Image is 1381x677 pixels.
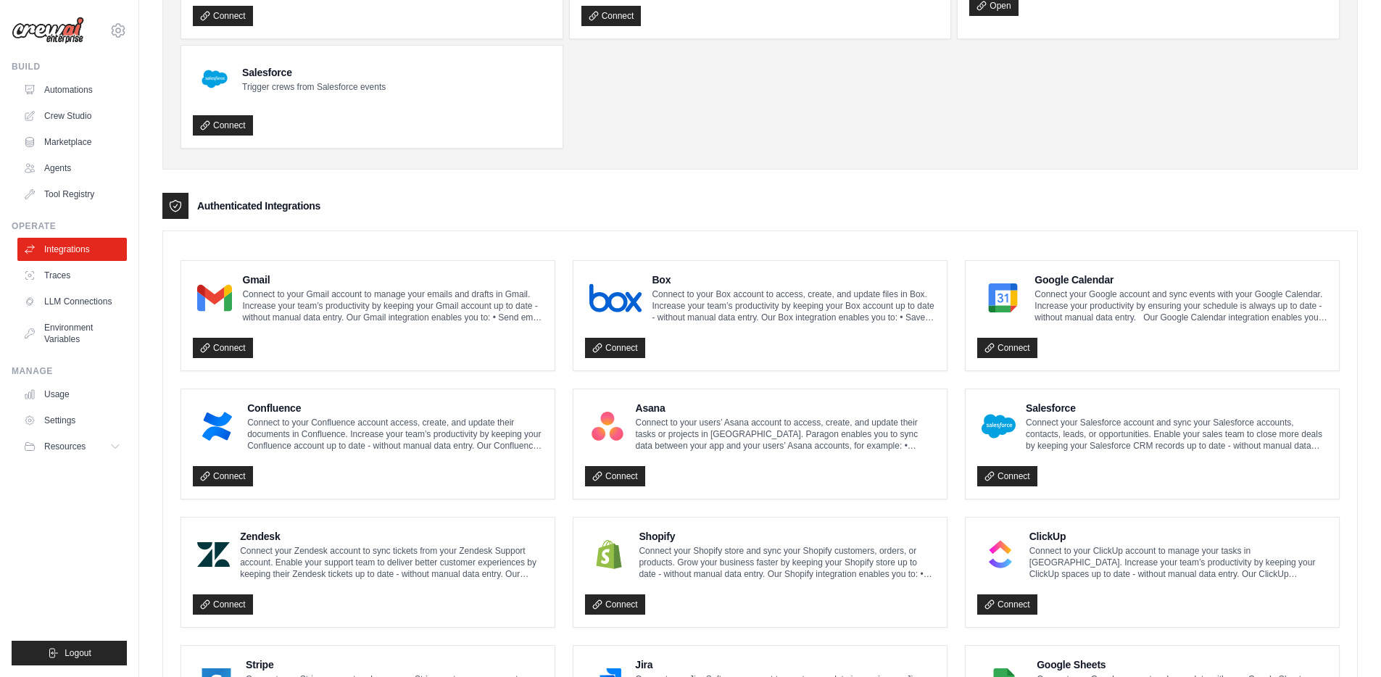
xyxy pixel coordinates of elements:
a: Connect [585,594,645,615]
img: Salesforce Logo [197,62,232,96]
h4: Google Sheets [1037,657,1327,672]
h4: ClickUp [1029,529,1327,544]
a: Marketplace [17,130,127,154]
h3: Authenticated Integrations [197,199,320,213]
img: Google Calendar Logo [982,283,1024,312]
h4: Asana [636,401,935,415]
h4: Salesforce [1026,401,1327,415]
a: Connect [977,338,1037,358]
p: Trigger crews from Salesforce events [242,81,386,93]
a: Connect [585,338,645,358]
img: Zendesk Logo [197,540,230,569]
div: Manage [12,365,127,377]
h4: Stripe [246,657,543,672]
h4: Jira [635,657,935,672]
p: Connect to your Gmail account to manage your emails and drafts in Gmail. Increase your team’s pro... [242,288,543,323]
h4: Box [652,273,935,287]
h4: Zendesk [240,529,543,544]
p: Connect to your users’ Asana account to access, create, and update their tasks or projects in [GE... [636,417,935,452]
img: ClickUp Logo [982,540,1019,569]
a: Connect [193,338,253,358]
span: Resources [44,441,86,452]
a: Connect [193,466,253,486]
a: Connect [581,6,642,26]
a: Environment Variables [17,316,127,351]
a: Crew Studio [17,104,127,128]
p: Connect your Zendesk account to sync tickets from your Zendesk Support account. Enable your suppo... [240,545,543,580]
h4: Gmail [242,273,543,287]
p: Connect your Shopify store and sync your Shopify customers, orders, or products. Grow your busine... [639,545,935,580]
a: Connect [977,594,1037,615]
button: Logout [12,641,127,665]
img: Shopify Logo [589,540,629,569]
h4: Salesforce [242,65,386,80]
a: Connect [193,594,253,615]
img: Box Logo [589,283,642,312]
div: Operate [12,220,127,232]
a: LLM Connections [17,290,127,313]
p: Connect to your ClickUp account to manage your tasks in [GEOGRAPHIC_DATA]. Increase your team’s p... [1029,545,1327,580]
a: Connect [193,6,253,26]
img: Confluence Logo [197,412,237,441]
h4: Shopify [639,529,935,544]
a: Connect [977,466,1037,486]
h4: Confluence [247,401,543,415]
p: Connect your Salesforce account and sync your Salesforce accounts, contacts, leads, or opportunit... [1026,417,1327,452]
a: Settings [17,409,127,432]
p: Connect to your Confluence account access, create, and update their documents in Confluence. Incr... [247,417,543,452]
a: Connect [585,466,645,486]
img: Asana Logo [589,412,626,441]
img: Gmail Logo [197,283,232,312]
a: Connect [193,115,253,136]
a: Agents [17,157,127,180]
a: Usage [17,383,127,406]
a: Integrations [17,238,127,261]
a: Traces [17,264,127,287]
a: Tool Registry [17,183,127,206]
p: Connect to your Box account to access, create, and update files in Box. Increase your team’s prod... [652,288,935,323]
span: Logout [65,647,91,659]
h4: Google Calendar [1034,273,1327,287]
img: Salesforce Logo [982,412,1016,441]
button: Resources [17,435,127,458]
div: Build [12,61,127,72]
p: Connect your Google account and sync events with your Google Calendar. Increase your productivity... [1034,288,1327,323]
a: Automations [17,78,127,101]
img: Logo [12,17,84,44]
